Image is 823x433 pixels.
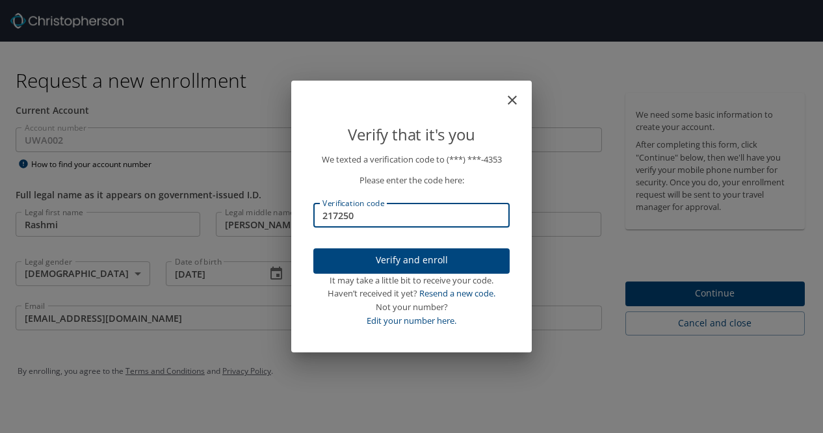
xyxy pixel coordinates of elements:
[511,86,527,101] button: close
[313,300,510,314] div: Not your number?
[419,287,495,299] a: Resend a new code.
[313,287,510,300] div: Haven’t received it yet?
[313,274,510,287] div: It may take a little bit to receive your code.
[324,252,499,269] span: Verify and enroll
[313,174,510,187] p: Please enter the code here:
[367,315,456,326] a: Edit your number here.
[313,248,510,274] button: Verify and enroll
[313,153,510,166] p: We texted a verification code to (***) ***- 4353
[313,122,510,147] p: Verify that it's you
